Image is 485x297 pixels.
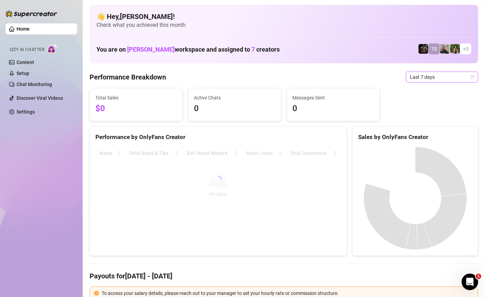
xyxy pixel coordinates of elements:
a: Setup [17,71,29,76]
span: [PERSON_NAME] [127,46,175,53]
span: TR [431,45,437,53]
h4: 👋 Hey, [PERSON_NAME] ! [96,12,471,21]
span: Check what you achieved this month [96,21,471,29]
span: Izzy AI Chatter [10,46,44,53]
h1: You are on workspace and assigned to creators [96,46,280,53]
div: To access your salary details, please reach out to your manager to set your hourly rate or commis... [102,289,474,297]
img: Nathaniel [450,44,460,54]
span: Active Chats [194,94,275,102]
iframe: Intercom live chat [462,274,478,290]
a: Content [17,60,34,65]
span: Messages Sent [292,94,374,102]
a: Chat Monitoring [17,82,52,87]
a: Home [17,26,30,32]
h4: Performance Breakdown [90,72,166,82]
img: Trent [419,44,428,54]
span: 0 [194,102,275,115]
div: Performance by OnlyFans Creator [95,132,341,142]
span: $0 [95,102,177,115]
h4: Payouts for [DATE] - [DATE] [90,271,478,281]
img: AI Chatter [47,44,58,54]
a: Settings [17,109,35,115]
span: Last 7 days [410,72,474,82]
span: 0 [292,102,374,115]
span: 7 [251,46,255,53]
span: loading [214,175,222,183]
span: calendar [470,75,474,79]
img: LC [440,44,450,54]
span: exclamation-circle [94,291,99,296]
a: Discover Viral Videos [17,95,63,101]
img: logo-BBDzfeDw.svg [6,10,57,17]
div: Sales by OnlyFans Creator [358,132,472,142]
span: Total Sales [95,94,177,102]
span: + 3 [463,45,468,53]
span: 1 [476,274,481,279]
